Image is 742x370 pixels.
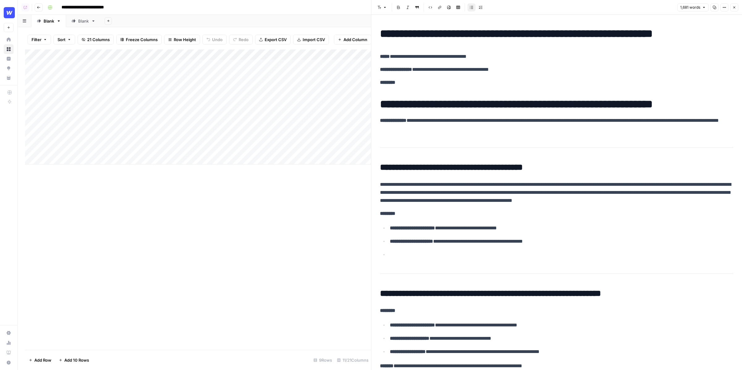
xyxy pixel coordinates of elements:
span: Add Row [34,357,51,363]
span: Export CSV [265,36,287,43]
span: Row Height [174,36,196,43]
button: Redo [229,35,253,45]
button: Freeze Columns [116,35,162,45]
button: Help + Support [4,358,14,368]
span: 1,681 words [680,5,700,10]
a: Opportunities [4,63,14,73]
img: Webflow Logo [4,7,15,18]
button: Export CSV [255,35,291,45]
button: 21 Columns [78,35,114,45]
div: Blank [44,18,54,24]
a: Settings [4,328,14,338]
a: Blank [66,15,101,27]
a: Usage [4,338,14,348]
a: Home [4,35,14,45]
span: Redo [239,36,249,43]
span: Add Column [343,36,367,43]
button: Add Column [334,35,371,45]
button: Add Row [25,355,55,365]
a: Your Data [4,73,14,83]
button: 1,681 words [677,3,709,11]
a: Browse [4,44,14,54]
button: Filter [28,35,51,45]
button: Row Height [164,35,200,45]
a: Blank [32,15,66,27]
button: Import CSV [293,35,329,45]
span: Undo [212,36,223,43]
span: Import CSV [303,36,325,43]
span: 21 Columns [87,36,110,43]
button: Sort [53,35,75,45]
div: 11/21 Columns [335,355,371,365]
a: Learning Hub [4,348,14,358]
span: Sort [58,36,66,43]
span: Freeze Columns [126,36,158,43]
button: Add 10 Rows [55,355,93,365]
button: Undo [203,35,227,45]
div: 9 Rows [311,355,335,365]
button: Workspace: Webflow [4,5,14,20]
a: Insights [4,54,14,64]
div: Blank [78,18,89,24]
span: Filter [32,36,41,43]
span: Add 10 Rows [64,357,89,363]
